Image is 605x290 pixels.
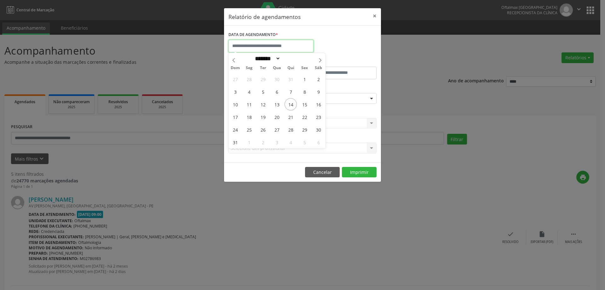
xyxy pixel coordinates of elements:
span: Sex [298,66,312,70]
span: Agosto 29, 2025 [298,123,311,136]
span: Setembro 3, 2025 [271,136,283,148]
span: Agosto 21, 2025 [285,111,297,123]
button: Imprimir [342,167,377,178]
span: Setembro 4, 2025 [285,136,297,148]
span: Setembro 1, 2025 [243,136,255,148]
span: Julho 30, 2025 [271,73,283,85]
span: Dom [228,66,242,70]
button: Cancelar [305,167,340,178]
span: Agosto 2, 2025 [312,73,325,85]
span: Agosto 13, 2025 [271,98,283,110]
span: Ter [256,66,270,70]
span: Agosto 1, 2025 [298,73,311,85]
span: Agosto 16, 2025 [312,98,325,110]
span: Agosto 6, 2025 [271,86,283,98]
span: Agosto 25, 2025 [243,123,255,136]
span: Agosto 9, 2025 [312,86,325,98]
span: Agosto 28, 2025 [285,123,297,136]
span: Agosto 17, 2025 [229,111,241,123]
span: Agosto 26, 2025 [257,123,269,136]
span: Agosto 10, 2025 [229,98,241,110]
span: Julho 29, 2025 [257,73,269,85]
span: Agosto 31, 2025 [229,136,241,148]
span: Sáb [312,66,326,70]
button: Close [368,8,381,24]
span: Agosto 30, 2025 [312,123,325,136]
span: Julho 31, 2025 [285,73,297,85]
span: Agosto 24, 2025 [229,123,241,136]
span: Agosto 8, 2025 [298,86,311,98]
span: Qui [284,66,298,70]
span: Agosto 23, 2025 [312,111,325,123]
span: Qua [270,66,284,70]
span: Setembro 2, 2025 [257,136,269,148]
span: Seg [242,66,256,70]
h5: Relatório de agendamentos [228,13,301,21]
span: Julho 27, 2025 [229,73,241,85]
span: Agosto 20, 2025 [271,111,283,123]
span: Agosto 3, 2025 [229,86,241,98]
label: ATÉ [304,57,377,67]
span: Agosto 18, 2025 [243,111,255,123]
span: Agosto 4, 2025 [243,86,255,98]
select: Month [253,55,280,62]
span: Agosto 5, 2025 [257,86,269,98]
span: Agosto 19, 2025 [257,111,269,123]
span: Agosto 15, 2025 [298,98,311,110]
span: Julho 28, 2025 [243,73,255,85]
span: Agosto 11, 2025 [243,98,255,110]
span: Agosto 12, 2025 [257,98,269,110]
span: Agosto 22, 2025 [298,111,311,123]
span: Setembro 6, 2025 [312,136,325,148]
span: Agosto 14, 2025 [285,98,297,110]
label: DATA DE AGENDAMENTO [228,30,278,40]
span: Setembro 5, 2025 [298,136,311,148]
span: Agosto 27, 2025 [271,123,283,136]
span: Agosto 7, 2025 [285,86,297,98]
input: Year [280,55,301,62]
